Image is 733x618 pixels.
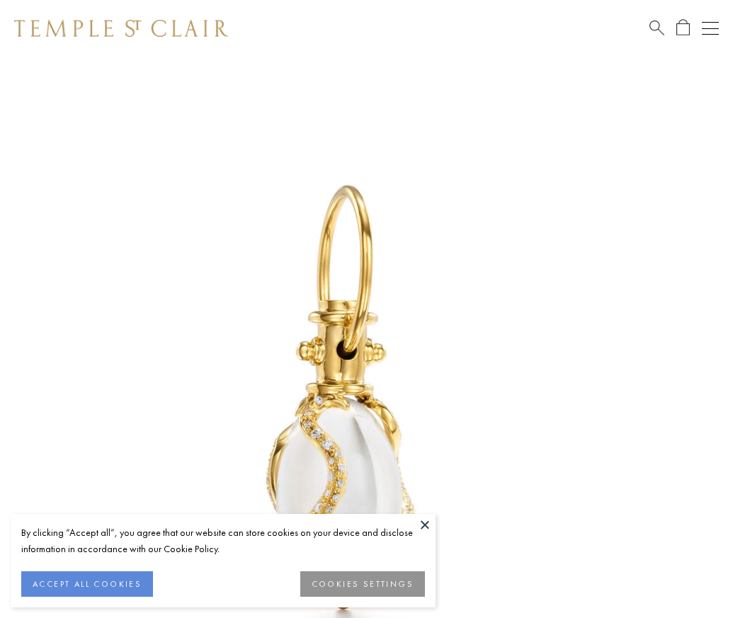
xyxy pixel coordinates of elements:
[21,571,153,597] button: ACCEPT ALL COOKIES
[21,525,425,557] div: By clicking “Accept all”, you agree that our website can store cookies on your device and disclos...
[14,20,228,37] img: Temple St. Clair
[300,571,425,597] button: COOKIES SETTINGS
[676,19,690,37] a: Open Shopping Bag
[649,19,664,37] a: Search
[702,20,719,37] button: Open navigation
